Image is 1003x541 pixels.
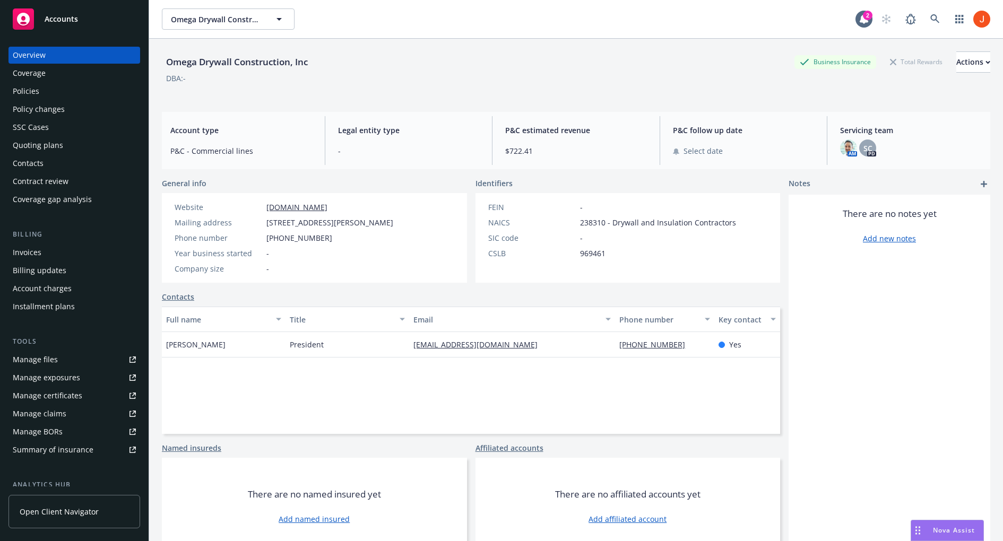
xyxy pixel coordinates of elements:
span: Yes [729,339,741,350]
div: DBA: - [166,73,186,84]
div: Analytics hub [8,479,140,490]
div: FEIN [488,202,576,213]
div: Account charges [13,280,72,297]
div: Actions [956,52,990,72]
a: Switch app [949,8,970,30]
button: Nova Assist [911,520,984,541]
span: General info [162,178,206,189]
a: Accounts [8,4,140,34]
div: Mailing address [175,217,262,228]
div: Manage BORs [13,423,63,440]
button: Omega Drywall Construction, Inc [162,8,295,30]
span: Open Client Navigator [20,506,99,517]
div: Phone number [175,232,262,243]
a: Policy changes [8,101,140,118]
a: Coverage gap analysis [8,191,140,208]
a: Contacts [8,155,140,172]
div: Key contact [719,314,764,325]
span: P&C - Commercial lines [170,145,312,156]
div: Email [413,314,599,325]
span: [STREET_ADDRESS][PERSON_NAME] [266,217,393,228]
div: Policies [13,83,39,100]
a: SSC Cases [8,119,140,136]
span: P&C follow up date [673,125,815,136]
div: Coverage gap analysis [13,191,92,208]
div: Phone number [619,314,698,325]
div: CSLB [488,248,576,259]
button: Key contact [714,307,780,332]
a: Policies [8,83,140,100]
div: Contract review [13,173,68,190]
span: 969461 [580,248,606,259]
a: [PHONE_NUMBER] [619,339,694,350]
span: $722.41 [505,145,647,156]
button: Phone number [615,307,714,332]
span: Select date [684,145,723,156]
span: P&C estimated revenue [505,125,647,136]
span: There are no notes yet [843,207,937,220]
span: - [266,248,269,259]
span: [PHONE_NUMBER] [266,232,332,243]
div: Year business started [175,248,262,259]
div: Coverage [13,65,46,82]
a: Quoting plans [8,137,140,154]
span: Account type [170,125,312,136]
div: Installment plans [13,298,75,315]
span: Legal entity type [338,125,480,136]
div: Drag to move [911,520,924,540]
a: Billing updates [8,262,140,279]
span: Servicing team [840,125,982,136]
a: Overview [8,47,140,64]
div: Manage certificates [13,387,82,404]
span: - [266,263,269,274]
div: Quoting plans [13,137,63,154]
button: Title [286,307,409,332]
div: Billing updates [13,262,66,279]
a: Contract review [8,173,140,190]
span: SC [863,143,872,154]
a: [EMAIL_ADDRESS][DOMAIN_NAME] [413,339,546,350]
img: photo [840,139,857,156]
span: Notes [789,178,810,190]
span: Nova Assist [933,526,975,535]
a: Named insureds [162,442,221,453]
span: There are no affiliated accounts yet [555,488,701,501]
span: 238310 - Drywall and Insulation Contractors [580,217,736,228]
a: Add new notes [863,233,916,244]
div: Omega Drywall Construction, Inc [162,55,312,69]
span: - [580,202,583,213]
a: Manage claims [8,405,140,422]
div: Overview [13,47,46,64]
div: Billing [8,229,140,240]
a: Account charges [8,280,140,297]
span: Identifiers [475,178,513,189]
div: Total Rewards [885,55,948,68]
div: Invoices [13,244,41,261]
div: Policy changes [13,101,65,118]
div: Manage files [13,351,58,368]
div: Business Insurance [794,55,876,68]
a: Affiliated accounts [475,442,543,453]
a: Search [924,8,946,30]
span: There are no named insured yet [248,488,381,501]
a: add [978,178,990,190]
button: Actions [956,51,990,73]
a: Invoices [8,244,140,261]
span: - [338,145,480,156]
div: Manage claims [13,405,66,422]
span: Omega Drywall Construction, Inc [171,14,263,25]
div: SIC code [488,232,576,243]
div: NAICS [488,217,576,228]
a: [DOMAIN_NAME] [266,202,327,212]
div: SSC Cases [13,119,49,136]
button: Email [409,307,615,332]
span: [PERSON_NAME] [166,339,226,350]
a: Manage exposures [8,369,140,386]
a: Coverage [8,65,140,82]
a: Contacts [162,291,194,302]
div: Title [290,314,393,325]
span: Accounts [45,15,78,23]
a: Report a Bug [900,8,921,30]
a: Summary of insurance [8,441,140,458]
